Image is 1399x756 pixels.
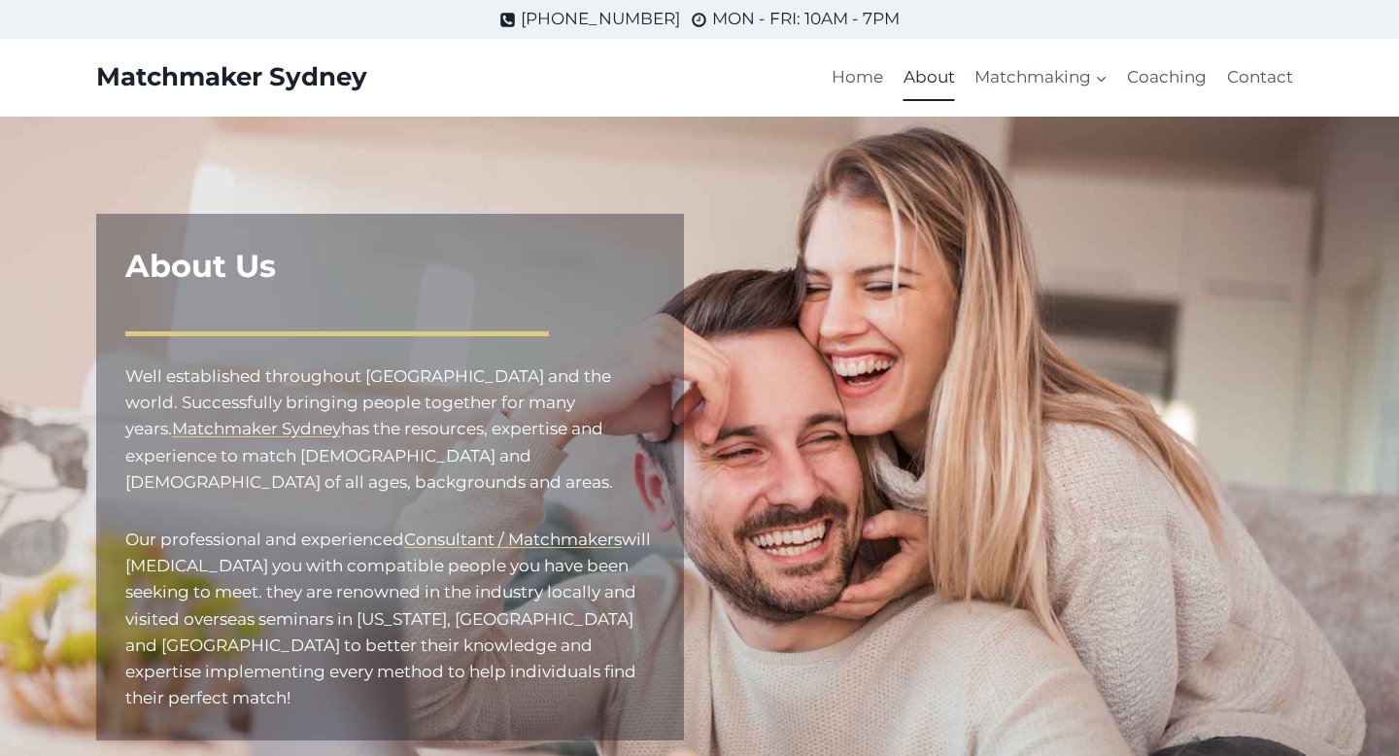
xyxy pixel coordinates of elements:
a: Matchmaker Sydney [96,62,367,92]
a: Matchmaker Sydney [172,419,341,438]
mark: Well established throughout [GEOGRAPHIC_DATA] and the world. Successfully bringing people togethe... [125,366,611,438]
a: Home [822,54,893,101]
a: About [894,54,965,101]
a: Contact [1217,54,1303,101]
span: [PHONE_NUMBER] [521,6,680,32]
p: has the resources, expertise and experience to match [DEMOGRAPHIC_DATA] and [DEMOGRAPHIC_DATA] of... [125,363,655,496]
p: Our professional and experienced will [MEDICAL_DATA] you with compatible people you have been see... [125,527,655,711]
a: [PHONE_NUMBER] [499,6,680,32]
h1: About Us [125,243,655,290]
a: Matchmaking [965,54,1117,101]
a: Consultant / Matchmakers [404,530,622,549]
nav: Primary [822,54,1303,101]
span: Matchmaking [974,64,1108,90]
a: Coaching [1117,54,1216,101]
span: MON - FRI: 10AM - 7PM [712,6,900,32]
